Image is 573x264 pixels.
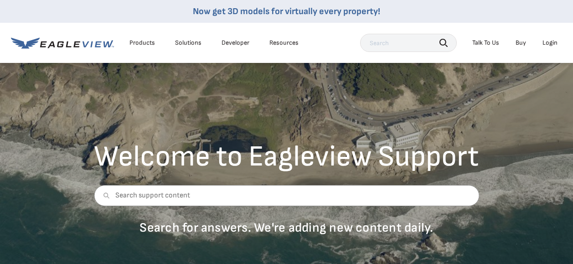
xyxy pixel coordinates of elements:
[94,142,479,171] h2: Welcome to Eagleview Support
[472,39,499,47] div: Talk To Us
[542,39,558,47] div: Login
[175,39,201,47] div: Solutions
[94,185,479,206] input: Search support content
[94,220,479,236] p: Search for answers. We're adding new content daily.
[360,34,457,52] input: Search
[222,39,249,47] a: Developer
[193,6,380,17] a: Now get 3D models for virtually every property!
[129,39,155,47] div: Products
[269,39,299,47] div: Resources
[516,39,526,47] a: Buy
